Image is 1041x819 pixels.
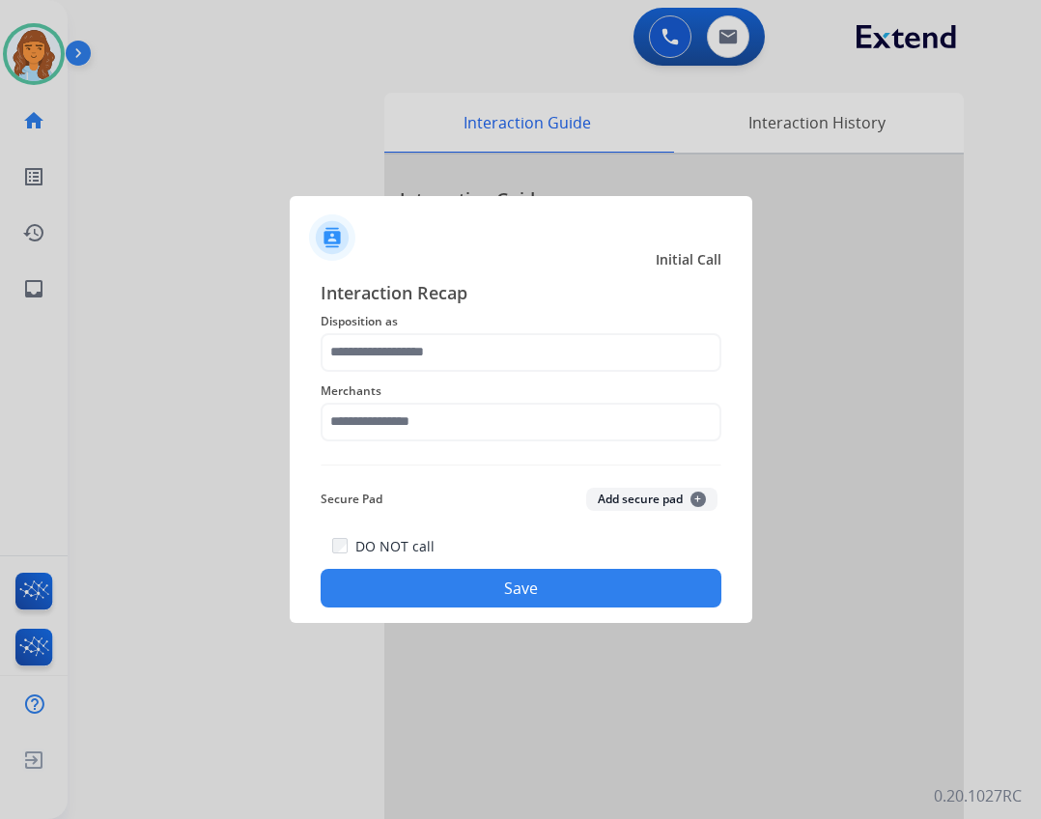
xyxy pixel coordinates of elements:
[321,488,382,511] span: Secure Pad
[321,465,721,466] img: contact-recap-line.svg
[656,250,721,269] span: Initial Call
[586,488,717,511] button: Add secure pad+
[934,784,1022,807] p: 0.20.1027RC
[321,310,721,333] span: Disposition as
[355,537,435,556] label: DO NOT call
[321,279,721,310] span: Interaction Recap
[690,492,706,507] span: +
[309,214,355,261] img: contactIcon
[321,569,721,607] button: Save
[321,380,721,403] span: Merchants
